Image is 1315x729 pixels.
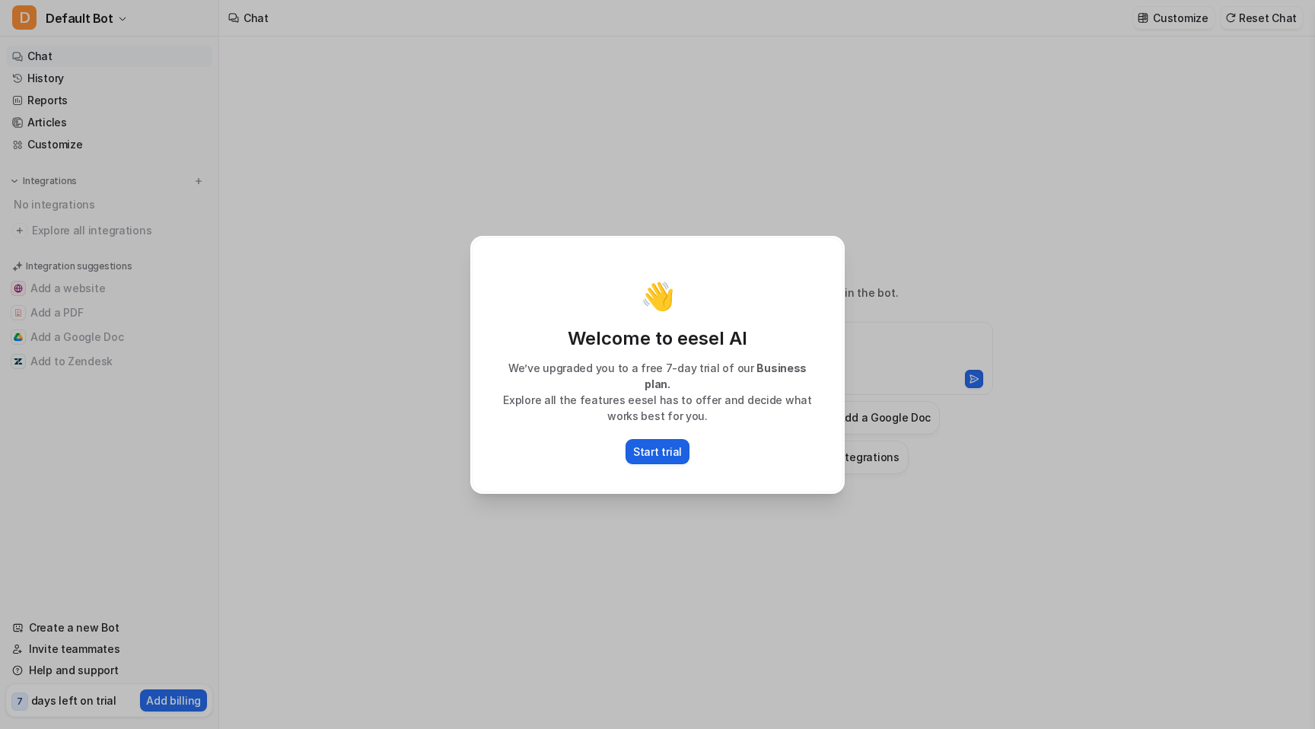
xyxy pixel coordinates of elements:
p: Welcome to eesel AI [488,326,827,351]
p: Explore all the features eesel has to offer and decide what works best for you. [488,392,827,424]
p: We’ve upgraded you to a free 7-day trial of our [488,360,827,392]
p: Start trial [633,444,682,460]
button: Start trial [626,439,689,464]
p: 👋 [641,281,675,311]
